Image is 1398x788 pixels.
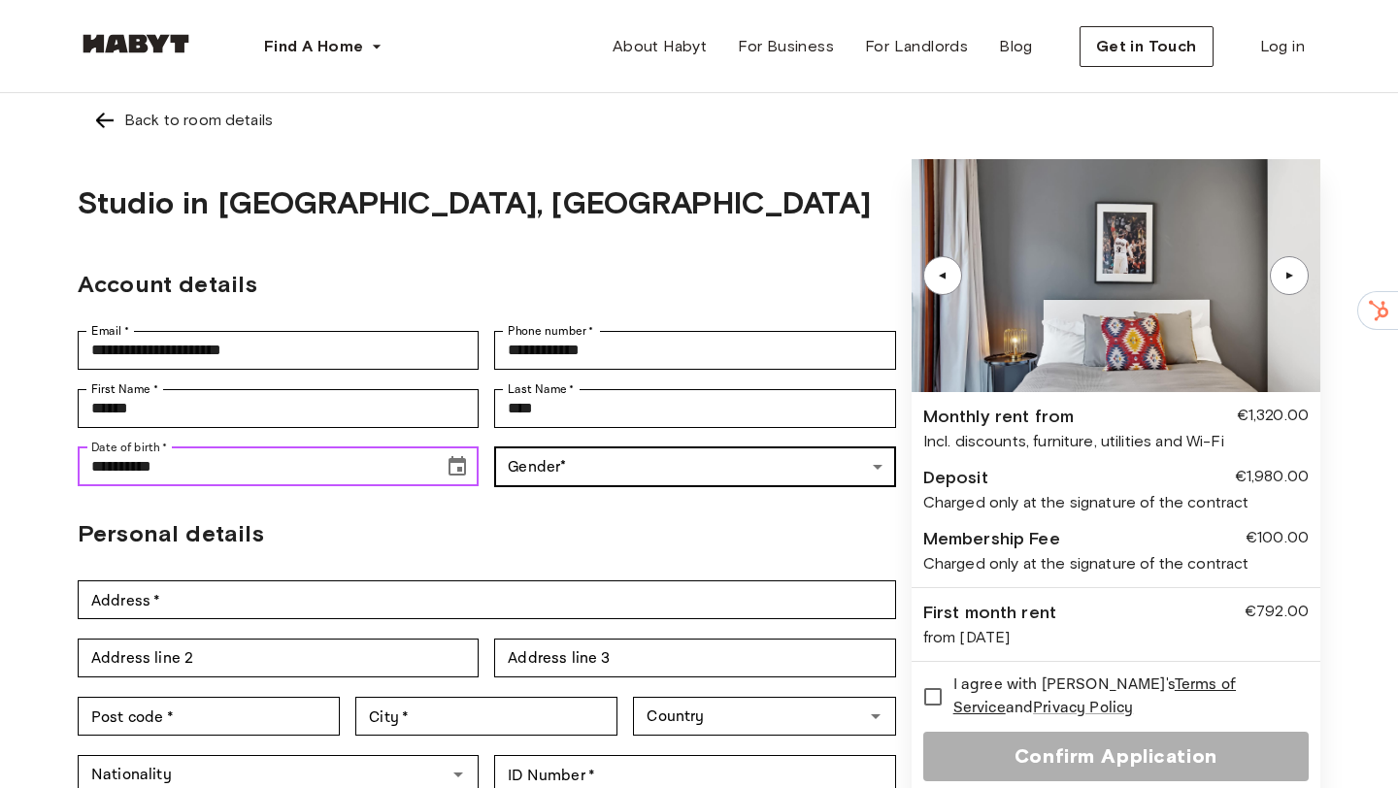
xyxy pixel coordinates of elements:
h1: Studio in [GEOGRAPHIC_DATA], [GEOGRAPHIC_DATA] [78,180,871,226]
img: Habyt [78,34,194,53]
a: Privacy Policy [1033,698,1133,718]
div: Charged only at the signature of the contract [923,552,1309,575]
div: ▲ [1280,270,1299,281]
div: Monthly rent from [923,404,1075,430]
label: Phone number [508,322,594,340]
span: About Habyt [613,35,707,58]
div: Membership Fee [923,526,1060,552]
a: Blog [983,27,1048,66]
span: Get in Touch [1096,35,1197,58]
span: I agree with [PERSON_NAME]'s and [953,673,1293,720]
div: ▲ [933,270,952,281]
button: Find A Home [249,27,398,66]
img: Image of the room [912,159,1320,392]
div: Deposit [923,465,988,491]
span: Log in [1260,35,1305,58]
img: Left pointing arrow [93,109,116,132]
label: First Name [91,380,158,398]
div: Charged only at the signature of the contract [923,491,1309,514]
a: Log in [1245,27,1320,66]
div: €1,980.00 [1235,465,1309,491]
a: For Business [722,27,849,66]
a: Left pointing arrowBack to room details [78,93,1320,148]
label: Last Name [508,380,575,398]
button: Get in Touch [1080,26,1214,67]
span: Blog [999,35,1033,58]
span: For Business [738,35,834,58]
div: €1,320.00 [1237,404,1309,430]
div: First month rent [923,600,1056,626]
button: Open [445,761,472,788]
span: Find A Home [264,35,363,58]
div: Incl. discounts, furniture, utilities and Wi-Fi [923,430,1309,453]
h2: Account details [78,267,896,302]
label: Email [91,322,129,340]
button: Open [862,703,889,730]
label: Date of birth [91,439,167,456]
span: For Landlords [865,35,968,58]
a: About Habyt [597,27,722,66]
div: from [DATE] [923,626,1309,649]
h2: Personal details [78,516,896,551]
div: Back to room details [124,109,273,132]
div: €792.00 [1245,600,1309,626]
a: For Landlords [849,27,983,66]
button: Choose date, selected date is Jan 24, 2000 [438,447,477,486]
div: €100.00 [1246,526,1309,552]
